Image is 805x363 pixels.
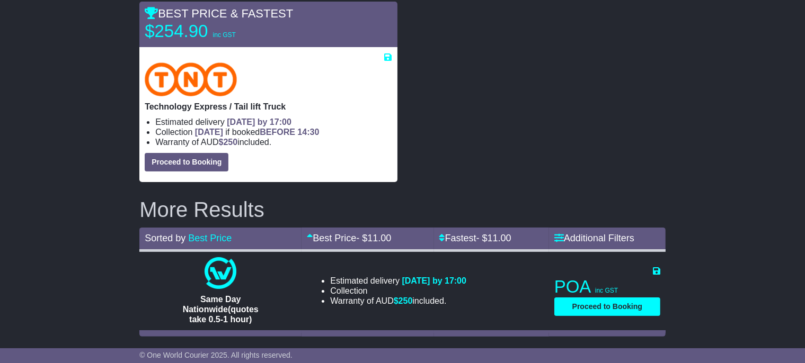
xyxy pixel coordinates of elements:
[195,128,223,137] span: [DATE]
[139,351,293,359] span: © One World Courier 2025. All rights reserved.
[145,21,277,42] p: $254.90
[554,276,660,297] p: POA
[224,138,238,147] span: 250
[155,127,392,137] li: Collection
[195,128,319,137] span: if booked
[213,31,236,39] span: inc GST
[367,233,391,243] span: 11.00
[297,128,319,137] span: 14:30
[219,138,238,147] span: $
[330,296,466,306] li: Warranty of AUD included.
[139,198,666,221] h2: More Results
[330,276,466,286] li: Estimated delivery
[554,297,660,316] button: Proceed to Booking
[399,296,413,305] span: 250
[439,233,511,243] a: Fastest- $11.00
[307,233,391,243] a: Best Price- $11.00
[145,62,237,96] img: TNT Domestic: Technology Express / Tail lift Truck
[330,286,466,296] li: Collection
[205,257,236,289] img: One World Courier: Same Day Nationwide(quotes take 0.5-1 hour)
[227,117,291,126] span: [DATE] by 17:00
[145,102,392,112] p: Technology Express / Tail lift Truck
[145,233,185,243] span: Sorted by
[394,296,413,305] span: $
[188,233,232,243] a: Best Price
[488,233,511,243] span: 11.00
[155,117,392,127] li: Estimated delivery
[145,7,293,20] span: BEST PRICE & FASTEST
[260,128,295,137] span: BEFORE
[595,287,618,294] span: inc GST
[476,233,511,243] span: - $
[356,233,391,243] span: - $
[402,276,467,285] span: [DATE] by 17:00
[554,233,634,243] a: Additional Filters
[155,137,392,147] li: Warranty of AUD included.
[183,295,259,324] span: Same Day Nationwide(quotes take 0.5-1 hour)
[145,153,228,171] button: Proceed to Booking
